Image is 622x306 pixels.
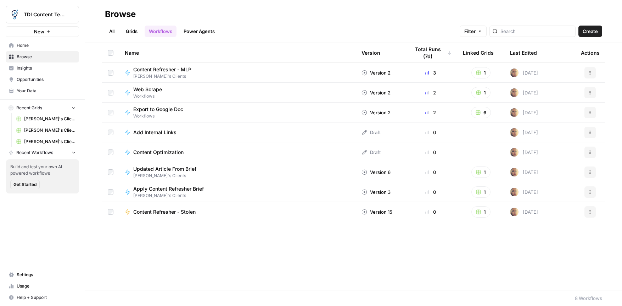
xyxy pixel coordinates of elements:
img: TDI Content Team Logo [8,8,21,21]
div: 0 [410,129,452,136]
div: Version 3 [362,188,391,196]
a: Content Optimization [125,149,350,156]
span: Recent Grids [16,105,42,111]
a: Insights [6,62,79,74]
div: Actions [581,43,600,62]
span: Updated Article From Brief [133,165,196,173]
a: Workflows [145,26,176,37]
button: 1 [471,186,491,198]
button: Filter [460,26,487,37]
a: [PERSON_NAME]'s Clients - Optimizing Content [13,113,79,125]
button: 6 [471,107,491,118]
span: [PERSON_NAME]'s Clients - New Content [24,127,76,133]
div: Browse [105,9,136,20]
div: Draft [362,129,381,136]
button: Workspace: TDI Content Team [6,6,79,23]
a: Export to Google DocWorkflows [125,106,350,119]
div: Version 2 [362,69,391,76]
div: Name [125,43,350,62]
a: Updated Article From Brief[PERSON_NAME]'s Clients [125,165,350,179]
img: rpnue5gqhgwwz5ulzsshxcaclga5 [510,188,519,196]
div: Version 15 [362,208,392,215]
a: Content Refresher - MLP[PERSON_NAME]'s Clients [125,66,350,80]
div: [DATE] [510,128,538,137]
button: Recent Grids [6,103,79,113]
span: Apply Content Refresher Brief [133,185,204,192]
div: [DATE] [510,208,538,216]
div: Version [362,43,380,62]
span: [PERSON_NAME]'s Clients - New Content [24,138,76,145]
div: [DATE] [510,88,538,97]
img: rpnue5gqhgwwz5ulzsshxcaclga5 [510,208,519,216]
span: Help + Support [17,294,76,301]
img: rpnue5gqhgwwz5ulzsshxcaclga5 [510,88,519,97]
button: 1 [471,87,491,98]
div: 0 [410,188,452,196]
button: 1 [471,67,491,78]
button: New [6,26,79,37]
span: Workflows [133,93,168,99]
div: [DATE] [510,69,538,77]
span: Workflows [133,113,189,119]
span: Your Data [17,88,76,94]
div: Version 6 [362,169,391,176]
img: rpnue5gqhgwwz5ulzsshxcaclga5 [510,148,519,157]
span: Content Refresher - Stolen [133,208,196,215]
a: Usage [6,280,79,292]
a: Add Internal Links [125,129,350,136]
a: Opportunities [6,74,79,85]
button: Help + Support [6,292,79,303]
a: Apply Content Refresher Brief[PERSON_NAME]'s Clients [125,185,350,199]
div: 8 Workflows [575,295,602,302]
button: Recent Workflows [6,147,79,158]
button: 1 [471,166,491,178]
img: rpnue5gqhgwwz5ulzsshxcaclga5 [510,69,519,77]
span: Insights [17,65,76,71]
div: [DATE] [510,148,538,157]
a: [PERSON_NAME]'s Clients - New Content [13,125,79,136]
span: Recent Workflows [16,149,53,156]
div: Total Runs (7d) [410,43,452,62]
span: Filter [464,28,476,35]
button: Get Started [10,180,40,189]
span: Build and test your own AI powered workflows [10,164,75,176]
span: Browse [17,54,76,60]
a: Power Agents [179,26,219,37]
a: Grids [122,26,142,37]
span: Create [583,28,598,35]
div: 0 [410,208,452,215]
button: 1 [471,206,491,218]
span: Get Started [13,181,37,188]
span: [PERSON_NAME]'s Clients [133,173,202,179]
div: 3 [410,69,452,76]
div: Version 2 [362,89,391,96]
img: rpnue5gqhgwwz5ulzsshxcaclga5 [510,128,519,137]
div: [DATE] [510,188,538,196]
a: All [105,26,119,37]
a: [PERSON_NAME]'s Clients - New Content [13,136,79,147]
span: TDI Content Team [24,11,67,18]
img: rpnue5gqhgwwz5ulzsshxcaclga5 [510,108,519,117]
button: Create [578,26,602,37]
div: Last Edited [510,43,537,62]
div: [DATE] [510,168,538,176]
span: [PERSON_NAME]'s Clients [133,192,209,199]
div: [DATE] [510,108,538,117]
span: Web Scrape [133,86,162,93]
span: New [34,28,44,35]
a: Settings [6,269,79,280]
div: 2 [410,109,452,116]
span: Opportunities [17,76,76,83]
span: [PERSON_NAME]'s Clients [133,73,197,80]
span: [PERSON_NAME]'s Clients - Optimizing Content [24,116,76,122]
span: Usage [17,283,76,289]
div: Linked Grids [463,43,494,62]
div: Draft [362,149,381,156]
a: Browse [6,51,79,62]
img: rpnue5gqhgwwz5ulzsshxcaclga5 [510,168,519,176]
div: 0 [410,149,452,156]
input: Search [500,28,572,35]
span: Content Refresher - MLP [133,66,191,73]
div: Version 2 [362,109,391,116]
a: Home [6,40,79,51]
